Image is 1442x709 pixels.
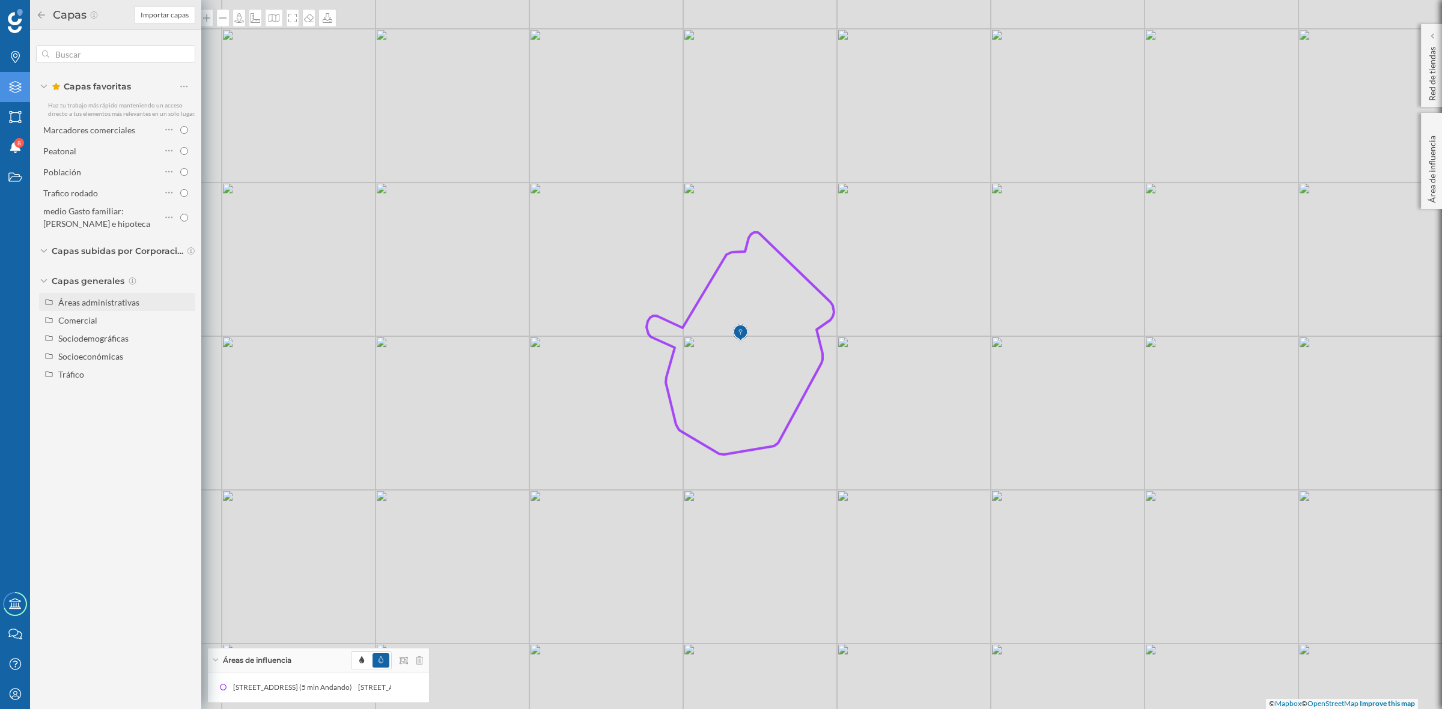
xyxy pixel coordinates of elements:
[58,369,84,379] div: Tráfico
[17,137,21,149] span: 8
[141,10,189,20] span: Importar capas
[52,80,131,92] span: Capas favoritas
[43,146,76,156] div: Peatonal
[233,681,358,693] div: [STREET_ADDRESS] (5 min Andando)
[43,206,150,229] div: medio Gasto familiar: [PERSON_NAME] e hipoteca
[58,315,97,325] div: Comercial
[223,655,291,666] span: Áreas de influencia
[24,8,67,19] span: Soporte
[52,245,184,257] span: Capas subidas por Corporación Alimentaria Guissona (BonÀrea)
[58,297,139,307] div: Áreas administrativas
[47,5,90,25] h2: Capas
[58,351,123,361] div: Socioeconómicas
[1266,699,1418,709] div: © ©
[43,125,135,135] div: Marcadores comerciales
[8,9,23,33] img: Geoblink Logo
[58,333,129,343] div: Sociodemográficas
[52,275,124,287] span: Capas generales
[43,167,81,177] div: Población
[1426,131,1438,203] p: Área de influencia
[43,188,98,198] div: Trafico rodado
[1426,42,1438,101] p: Red de tiendas
[48,101,195,117] span: Haz tu trabajo más rápido manteniendo un acceso directo a tus elementos más relevantes en un solo...
[1360,699,1415,708] a: Improve this map
[1275,699,1301,708] a: Mapbox
[733,321,748,345] img: Marker
[1307,699,1358,708] a: OpenStreetMap
[358,681,483,693] div: [STREET_ADDRESS] (5 min Andando)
